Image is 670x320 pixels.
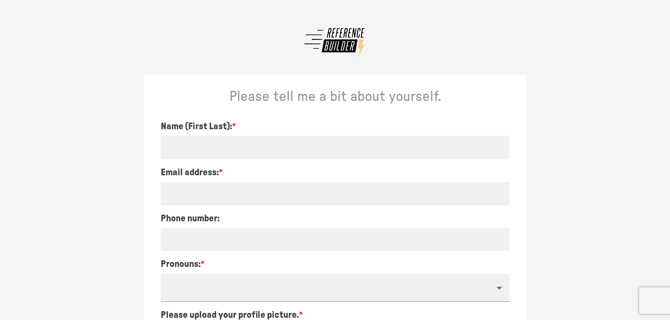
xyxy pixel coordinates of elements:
img: Reference Builder Logo [302,25,368,58]
p: Name (First Last): [161,120,236,132]
p: Phone number: [161,212,220,224]
p: Please tell me a bit about yourself. [154,88,516,106]
p: Pronouns: [161,258,205,270]
p: Email address: [161,166,223,178]
div: ​ [161,274,509,302]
